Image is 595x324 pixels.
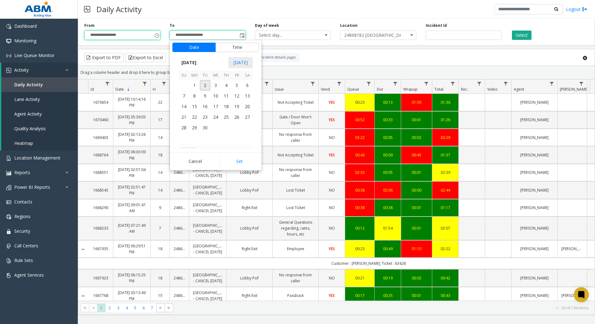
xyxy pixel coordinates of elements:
div: 00:33 [378,117,397,123]
div: 00:13 [378,99,397,105]
a: 18 [154,152,166,158]
a: 00:38 [378,205,397,211]
span: Lane Activity [14,96,40,102]
a: [PERSON_NAME] [515,135,554,141]
a: 1668545 [92,187,109,193]
span: Select day... [255,31,316,40]
a: 02:33 [349,169,371,175]
span: Call Centers [14,243,38,249]
a: Agent Activity [1,107,78,121]
span: 15 [189,101,200,112]
span: 4 [221,80,232,91]
td: Tuesday, September 2, 2025 [200,80,210,91]
a: Queue Filter Menu [365,79,373,88]
span: 21 [179,112,189,122]
a: YES [322,152,341,158]
a: Id Filter Menu [103,79,112,88]
a: 24868182 [174,169,185,175]
span: Agent Services [14,272,44,278]
span: 17 [210,101,221,112]
a: 1670460 [92,117,109,123]
span: 9 [200,91,210,101]
a: 01:54 [378,225,397,231]
span: 19 [232,101,242,112]
a: 18 [154,275,166,281]
a: 00:01 [405,117,428,123]
span: 6 [242,80,253,91]
a: 1667935 [92,246,109,252]
a: NO [322,275,341,281]
span: 28 [179,122,189,133]
span: 11 [221,91,232,101]
a: 00:52 [349,117,371,123]
td: Friday, September 26, 2025 [232,112,242,122]
span: 24 [210,112,221,122]
span: 16 [200,101,210,112]
div: 01:17 [436,205,455,211]
a: 24868182 [174,275,185,281]
td: Wednesday, September 10, 2025 [210,91,221,101]
div: 01:37 [436,152,455,158]
span: Toggle popup [238,31,245,40]
a: Quality Analysis [1,121,78,136]
a: 00:01 [405,225,428,231]
div: 00:05 [378,135,397,141]
span: YES [329,100,335,105]
a: [GEOGRAPHIC_DATA] - CANCEL [DATE] [193,272,223,284]
span: 10 [210,91,221,101]
img: 'icon' [6,185,11,190]
img: 'icon' [6,39,11,44]
a: 24868182 [174,246,185,252]
span: 20 [242,101,253,112]
a: 17 [154,117,166,123]
img: 'icon' [6,258,11,263]
span: [DATE] [179,58,199,67]
div: 01:00 [405,99,428,105]
span: YES [329,246,335,251]
td: Sunday, September 7, 2025 [179,91,189,101]
a: Lobby PoF [230,169,269,175]
span: YES [329,152,335,158]
a: [GEOGRAPHIC_DATA] - CANCEL [DATE] [193,184,223,196]
img: 'icon' [6,68,11,73]
div: 01:26 [436,117,455,123]
a: [PERSON_NAME] [515,152,554,158]
a: NO [322,169,341,175]
span: 3 [210,80,221,91]
a: Activity [1,63,78,77]
a: Lobby PoF [230,225,269,231]
span: Rule Sets [14,257,33,263]
span: 30 [200,122,210,133]
div: 02:44 [436,187,455,193]
div: 00:01 [405,169,428,175]
a: 24868182 [174,205,185,211]
a: Right Exit [230,205,269,211]
img: 'icon' [6,214,11,219]
img: logout [582,6,587,12]
td: Friday, September 5, 2025 [232,80,242,91]
a: 1668233 [92,225,109,231]
td: Saturday, September 13, 2025 [242,91,253,101]
a: [GEOGRAPHIC_DATA] - CANCEL [DATE] [193,202,223,214]
div: 02:06 [378,187,397,193]
div: 01:10 [405,246,428,252]
a: [GEOGRAPHIC_DATA] - CANCEL [DATE] [193,243,223,255]
div: 00:23 [349,99,371,105]
a: No response from caller [276,131,315,143]
a: [GEOGRAPHIC_DATA] - CANCEL [DATE] [193,222,223,234]
a: No response from caller [276,272,315,284]
a: 02:39 [436,169,455,175]
a: 00:43 [349,152,371,158]
div: 00:09 [378,152,397,158]
a: 14 [154,135,166,141]
a: 00:00 [405,187,428,193]
span: NO [329,188,335,193]
label: To [170,23,175,28]
img: pageIcon [84,2,90,17]
td: Monday, September 1, 2025 [189,80,200,91]
a: Wrapup Filter Menu [422,79,431,88]
span: Reports [14,169,30,175]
